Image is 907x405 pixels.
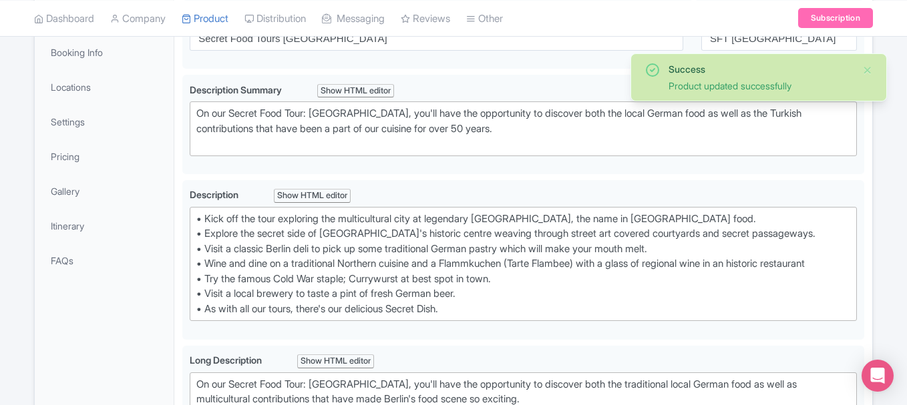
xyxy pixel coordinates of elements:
div: Show HTML editor [274,189,351,203]
div: Product updated successfully [669,79,852,93]
span: Long Description [190,354,264,366]
div: Success [669,62,852,76]
div: Show HTML editor [297,354,374,368]
a: FAQs [37,246,171,276]
span: Description [190,189,240,200]
div: On our Secret Food Tour: [GEOGRAPHIC_DATA], you'll have the opportunity to discover both the loca... [196,106,850,151]
a: Settings [37,107,171,137]
span: Description Summary [190,84,284,95]
div: • Kick off the tour exploring the multicultural city at legendary [GEOGRAPHIC_DATA], the name in ... [196,212,850,317]
button: Close [862,62,873,78]
a: Pricing [37,141,171,171]
a: Itinerary [37,211,171,241]
a: Subscription [798,8,873,28]
div: Show HTML editor [317,84,394,98]
a: Locations [37,72,171,102]
a: Booking Info [37,37,171,67]
a: Gallery [37,176,171,206]
div: Open Intercom Messenger [862,360,894,392]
